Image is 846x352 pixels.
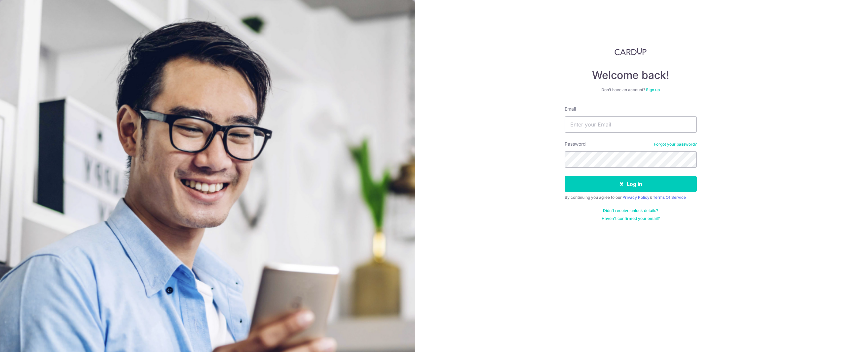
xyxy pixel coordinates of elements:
a: Privacy Policy [622,195,650,200]
label: Password [565,141,586,147]
a: Sign up [646,87,660,92]
a: Haven't confirmed your email? [602,216,660,221]
button: Log in [565,176,697,192]
img: CardUp Logo [615,48,647,55]
input: Enter your Email [565,116,697,133]
div: By continuing you agree to our & [565,195,697,200]
a: Terms Of Service [653,195,686,200]
label: Email [565,106,576,112]
h4: Welcome back! [565,69,697,82]
div: Don’t have an account? [565,87,697,92]
a: Didn't receive unlock details? [603,208,658,213]
a: Forgot your password? [654,142,697,147]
